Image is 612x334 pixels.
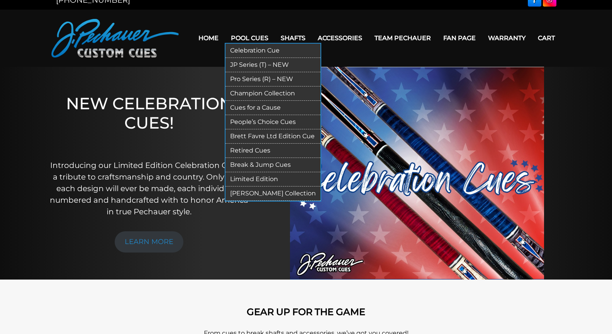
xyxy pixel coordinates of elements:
[115,231,183,253] a: LEARN MORE
[225,72,320,86] a: Pro Series (R) – NEW
[50,94,249,149] h1: NEW CELEBRATION CUES!
[247,306,365,317] strong: GEAR UP FOR THE GAME
[50,159,249,217] p: Introducing our Limited Edition Celebration Cues—a tribute to craftsmanship and country. Only 50 ...
[368,28,437,48] a: Team Pechauer
[225,172,320,186] a: Limited Edition
[225,28,275,48] a: Pool Cues
[225,158,320,172] a: Break & Jump Cues
[225,186,320,201] a: [PERSON_NAME] Collection
[192,28,225,48] a: Home
[225,44,320,58] a: Celebration Cue
[225,144,320,158] a: Retired Cues
[437,28,482,48] a: Fan Page
[275,28,312,48] a: Shafts
[532,28,561,48] a: Cart
[225,129,320,144] a: Brett Favre Ltd Edition Cue
[225,101,320,115] a: Cues for a Cause
[482,28,532,48] a: Warranty
[225,58,320,72] a: JP Series (T) – NEW
[225,115,320,129] a: People’s Choice Cues
[51,19,179,58] img: Pechauer Custom Cues
[225,86,320,101] a: Champion Collection
[312,28,368,48] a: Accessories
